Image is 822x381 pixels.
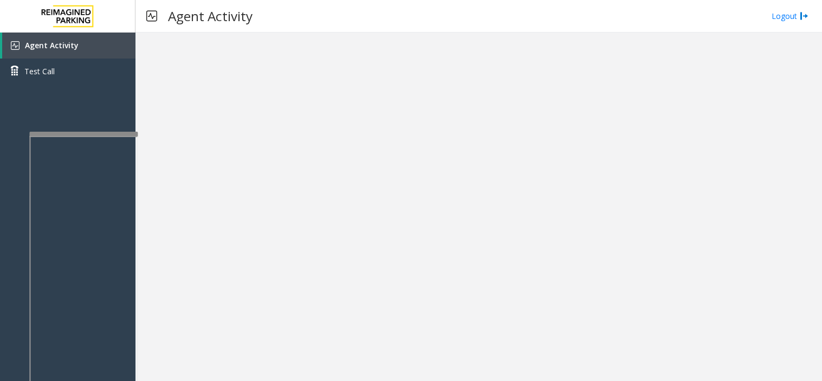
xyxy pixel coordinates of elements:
span: Agent Activity [25,40,79,50]
img: 'icon' [11,41,20,50]
span: Test Call [24,66,55,77]
a: Logout [772,10,808,22]
img: logout [800,10,808,22]
h3: Agent Activity [163,3,258,29]
img: pageIcon [146,3,157,29]
a: Agent Activity [2,33,135,59]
